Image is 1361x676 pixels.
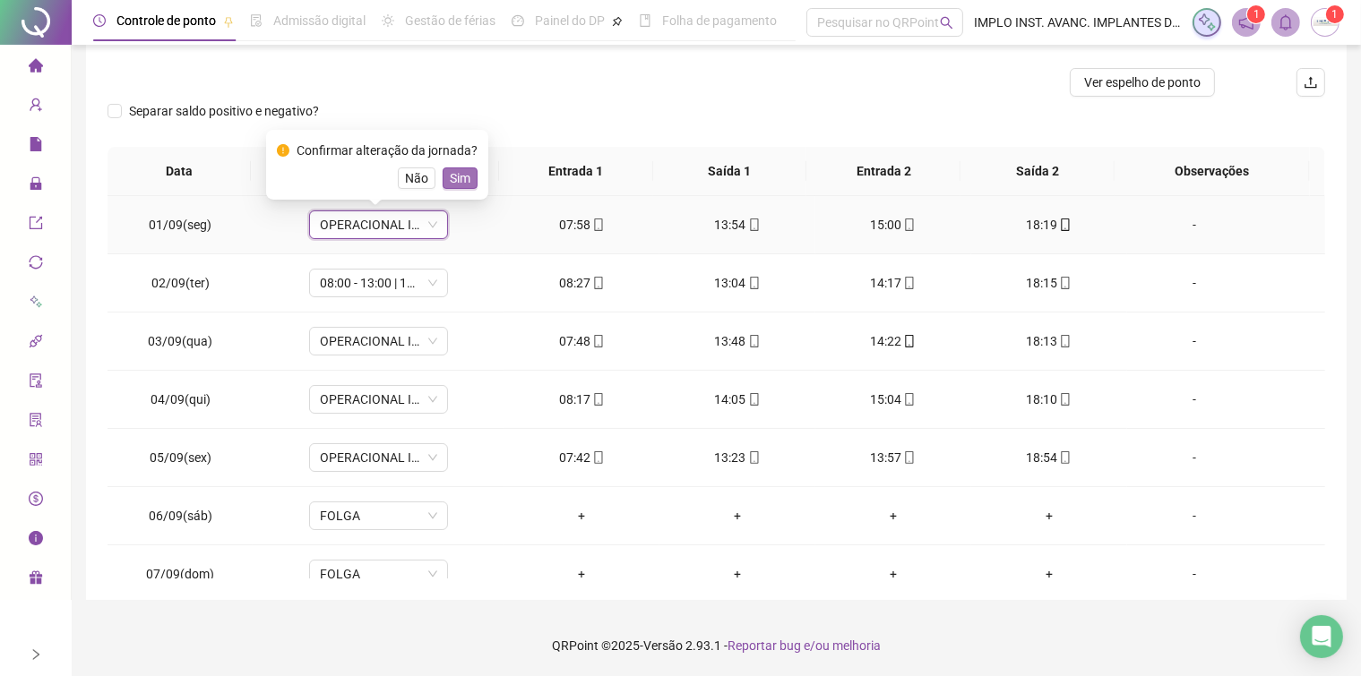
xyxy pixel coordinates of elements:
[30,648,42,661] span: right
[746,335,761,347] span: mobile
[1057,393,1072,406] span: mobile
[251,147,499,196] th: Jornadas
[29,208,43,244] span: export
[674,389,801,409] div: 14:05
[830,273,957,293] div: 14:17
[974,13,1182,32] span: IMPLO INST. AVANC. IMPLANTES DENTARIOS
[512,14,524,27] span: dashboard
[405,168,428,188] span: Não
[151,392,211,406] span: 04/09(qui)
[273,13,366,28] span: Admissão digital
[29,90,43,125] span: user-add
[518,389,645,409] div: 08:17
[518,564,645,584] div: +
[1057,335,1072,347] span: mobile
[320,386,437,413] span: OPERACIONAL IMPLO
[674,448,801,467] div: 13:23
[146,567,214,581] span: 07/09(dom)
[320,328,437,355] span: OPERACIONAL IMPLO
[830,215,957,235] div: 15:00
[1197,13,1217,32] img: sparkle-icon.fc2bf0ac1784a2077858766a79e2daf3.svg
[1312,9,1339,36] img: 37685
[1247,5,1265,23] sup: 1
[674,215,801,235] div: 13:54
[746,277,761,289] span: mobile
[612,16,623,27] span: pushpin
[29,365,43,401] span: audit
[398,167,435,189] button: Não
[1141,215,1247,235] div: -
[1057,218,1072,231] span: mobile
[1057,277,1072,289] span: mobile
[29,483,43,519] span: dollar
[518,273,645,293] div: 08:27
[29,247,43,283] span: sync
[535,13,605,28] span: Painel do DP
[29,562,43,598] span: gift
[116,13,216,28] span: Controle de ponto
[320,560,437,587] span: FOLGA
[746,393,761,406] span: mobile
[1115,147,1310,196] th: Observações
[29,50,43,86] span: home
[108,147,251,196] th: Data
[499,147,653,196] th: Entrada 1
[986,389,1113,409] div: 18:10
[728,638,881,653] span: Reportar bug e/ou melhoria
[1141,564,1247,584] div: -
[590,218,605,231] span: mobile
[320,502,437,529] span: FOLGA
[1278,14,1294,30] span: bell
[1141,506,1247,526] div: -
[986,448,1113,467] div: 18:54
[297,141,478,160] div: Confirmar alteração da jornada?
[1253,8,1260,21] span: 1
[662,13,777,28] span: Folha de pagamento
[29,405,43,441] span: solution
[674,273,801,293] div: 13:04
[450,168,470,188] span: Sim
[643,638,683,653] span: Versão
[1304,75,1318,90] span: upload
[1300,615,1343,658] div: Open Intercom Messenger
[93,14,106,27] span: clock-circle
[223,16,234,27] span: pushpin
[830,506,957,526] div: +
[940,16,953,30] span: search
[986,273,1113,293] div: 18:15
[29,168,43,204] span: lock
[405,13,495,28] span: Gestão de férias
[1141,448,1247,467] div: -
[1326,5,1344,23] sup: Atualize o seu contato no menu Meus Dados
[518,448,645,467] div: 07:42
[830,448,957,467] div: 13:57
[590,451,605,464] span: mobile
[250,14,263,27] span: file-done
[830,389,957,409] div: 15:04
[149,218,211,232] span: 01/09(seg)
[986,215,1113,235] div: 18:19
[320,211,437,238] span: OPERACIONAL IMPLO
[901,393,916,406] span: mobile
[590,277,605,289] span: mobile
[986,506,1113,526] div: +
[746,451,761,464] span: mobile
[443,167,478,189] button: Sim
[29,444,43,480] span: qrcode
[674,331,801,351] div: 13:48
[590,393,605,406] span: mobile
[1084,73,1201,92] span: Ver espelho de ponto
[1238,14,1254,30] span: notification
[1332,8,1339,21] span: 1
[518,331,645,351] div: 07:48
[29,129,43,165] span: file
[382,14,394,27] span: sun
[960,147,1115,196] th: Saída 2
[1057,451,1072,464] span: mobile
[901,277,916,289] span: mobile
[1129,161,1296,181] span: Observações
[830,331,957,351] div: 14:22
[986,564,1113,584] div: +
[122,101,326,121] span: Separar saldo positivo e negativo?
[151,276,210,290] span: 02/09(ter)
